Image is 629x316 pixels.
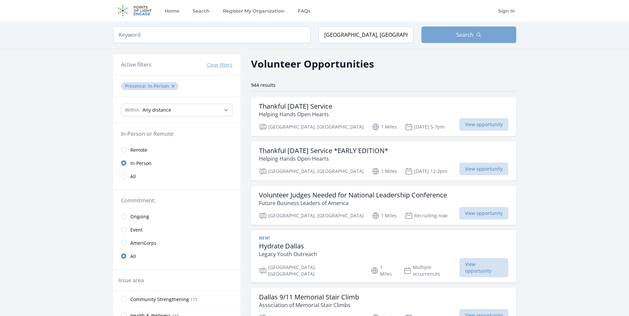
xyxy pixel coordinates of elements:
span: All [130,253,136,260]
span: 944 results [251,82,276,88]
input: Community Strengthening 173 [121,296,126,302]
span: Search [456,31,473,39]
a: Thankful [DATE] Service Helping Hands Open Hearts [GEOGRAPHIC_DATA], [GEOGRAPHIC_DATA] 1 Miles [D... [251,97,516,136]
p: [DATE] 5-7pm [405,123,445,131]
span: View opportunity [460,258,508,277]
p: 1 Miles [371,264,396,277]
p: [GEOGRAPHIC_DATA], [GEOGRAPHIC_DATA] [259,167,364,175]
legend: Commitment: [121,196,232,204]
p: Multiple occurrences [404,264,460,277]
p: [GEOGRAPHIC_DATA], [GEOGRAPHIC_DATA] [259,123,364,131]
span: In-Person [130,160,152,167]
a: In-Person [113,156,240,170]
span: In-Person [148,83,169,89]
h3: Volunteer Judges Needed for National Leadership Conference [259,191,447,199]
span: 173 [190,297,197,302]
h2: Volunteer Opportunities [251,56,374,71]
p: Recruiting now [405,212,448,220]
button: Clear filters [207,62,232,68]
select: Search Radius [121,104,232,116]
a: Event [113,223,240,236]
p: Helping Hands Open Hearts [259,110,332,118]
span: View opportunity [459,207,508,220]
span: Ongoing [130,213,149,220]
a: All [113,170,240,183]
button: Search [421,26,516,43]
p: [GEOGRAPHIC_DATA], [GEOGRAPHIC_DATA] [259,264,363,277]
span: Presence : [125,83,148,89]
p: Helping Hands Open Hearts [259,155,388,163]
a: Ongoing [113,210,240,223]
a: Volunteer Judges Needed for National Leadership Conference Future Business Leaders of America [GE... [251,186,516,225]
span: View opportunity [459,118,508,131]
button: ✕ [171,83,175,89]
p: [DATE] 12-2pm [405,167,447,175]
p: 1 Miles [372,212,397,220]
p: Future Business Leaders of America [259,199,447,207]
span: Event [130,227,143,233]
h3: Dallas 9/11 Memorial Stair Climb [259,293,359,301]
p: [GEOGRAPHIC_DATA], [GEOGRAPHIC_DATA] [259,212,364,220]
span: View opportunity [459,163,508,175]
a: Thankful [DATE] Service *EARLY EDITION* Helping Hands Open Hearts [GEOGRAPHIC_DATA], [GEOGRAPHIC_... [251,141,516,181]
span: Community Strengthening [130,296,189,303]
p: 1 Miles [372,123,397,131]
h3: Hydrate Dallas [259,242,317,250]
input: Keyword [113,26,311,43]
input: Location [319,26,413,43]
h3: Thankful [DATE] Service *EARLY EDITION* [259,147,388,155]
span: New! [259,236,270,241]
a: AmeriCorps [113,236,240,249]
span: Remote [130,147,147,153]
p: Legacy Youth Outreach [259,250,317,258]
p: Association of Memorial Stair Climbs [259,301,359,309]
legend: In-Person or Remote: [121,130,232,138]
a: New! Hydrate Dallas Legacy Youth Outreach [GEOGRAPHIC_DATA], [GEOGRAPHIC_DATA] 1 Miles Multiple o... [251,230,516,283]
span: All [130,173,136,180]
p: 1 Miles [372,167,397,175]
h3: Active filters [121,61,152,69]
a: All [113,249,240,263]
span: AmeriCorps [130,240,157,246]
legend: Issue area [118,276,144,284]
a: Remote [113,143,240,156]
h3: Thankful [DATE] Service [259,102,332,110]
